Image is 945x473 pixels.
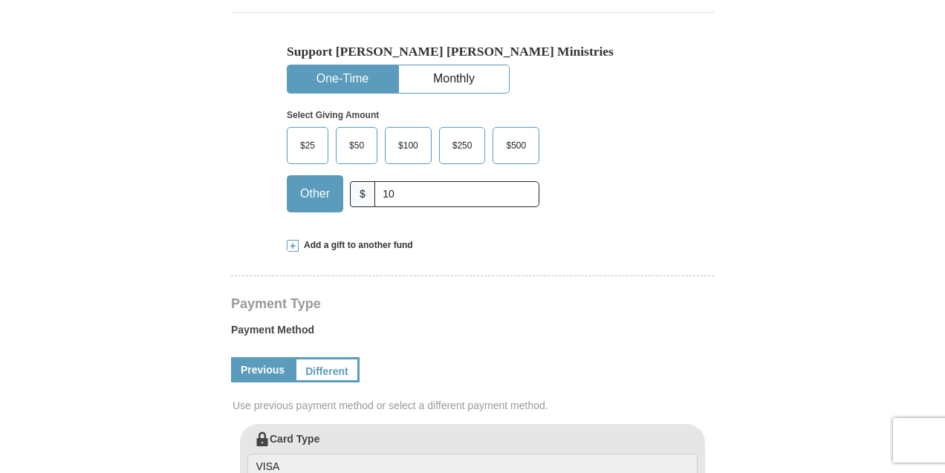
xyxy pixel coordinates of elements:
[233,398,715,413] span: Use previous payment method or select a different payment method.
[391,134,426,157] span: $100
[374,181,539,207] input: Other Amount
[231,298,714,310] h4: Payment Type
[299,239,413,252] span: Add a gift to another fund
[231,357,294,382] a: Previous
[288,65,397,93] button: One-Time
[293,183,337,205] span: Other
[231,322,714,345] label: Payment Method
[445,134,480,157] span: $250
[342,134,371,157] span: $50
[499,134,533,157] span: $500
[294,357,360,382] a: Different
[287,44,658,59] h5: Support [PERSON_NAME] [PERSON_NAME] Ministries
[350,181,375,207] span: $
[399,65,509,93] button: Monthly
[293,134,322,157] span: $25
[287,110,379,120] strong: Select Giving Amount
